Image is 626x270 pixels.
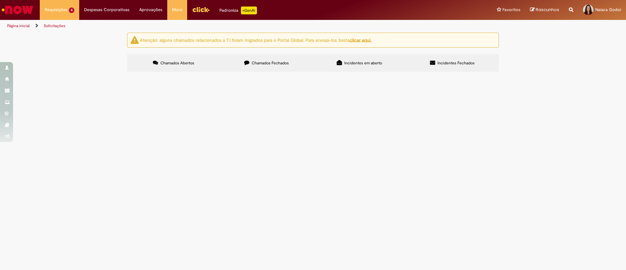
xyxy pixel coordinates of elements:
div: Padroniza [219,7,257,14]
ul: Trilhas de página [5,20,412,32]
span: More [172,7,182,13]
span: Despesas Corporativas [84,7,129,13]
span: Incidentes Fechados [438,60,475,66]
ng-bind-html: Atenção: alguns chamados relacionados a T.I foram migrados para o Portal Global. Para acessá-los,... [140,37,371,43]
a: Solicitações [44,23,66,28]
span: Rascunhos [536,7,559,13]
span: Aprovações [139,7,162,13]
span: 4 [69,8,74,13]
span: Naiara Godoi [595,7,621,12]
a: Rascunhos [530,7,559,13]
img: click_logo_yellow_360x200.png [192,5,210,14]
span: Favoritos [502,7,520,13]
span: Chamados Abertos [160,60,194,66]
span: Incidentes em aberto [344,60,382,66]
img: ServiceNow [1,3,34,16]
span: Chamados Fechados [252,60,289,66]
a: Página inicial [7,23,30,28]
a: clicar aqui. [350,37,371,43]
p: +GenAi [241,7,257,14]
span: Requisições [45,7,67,13]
